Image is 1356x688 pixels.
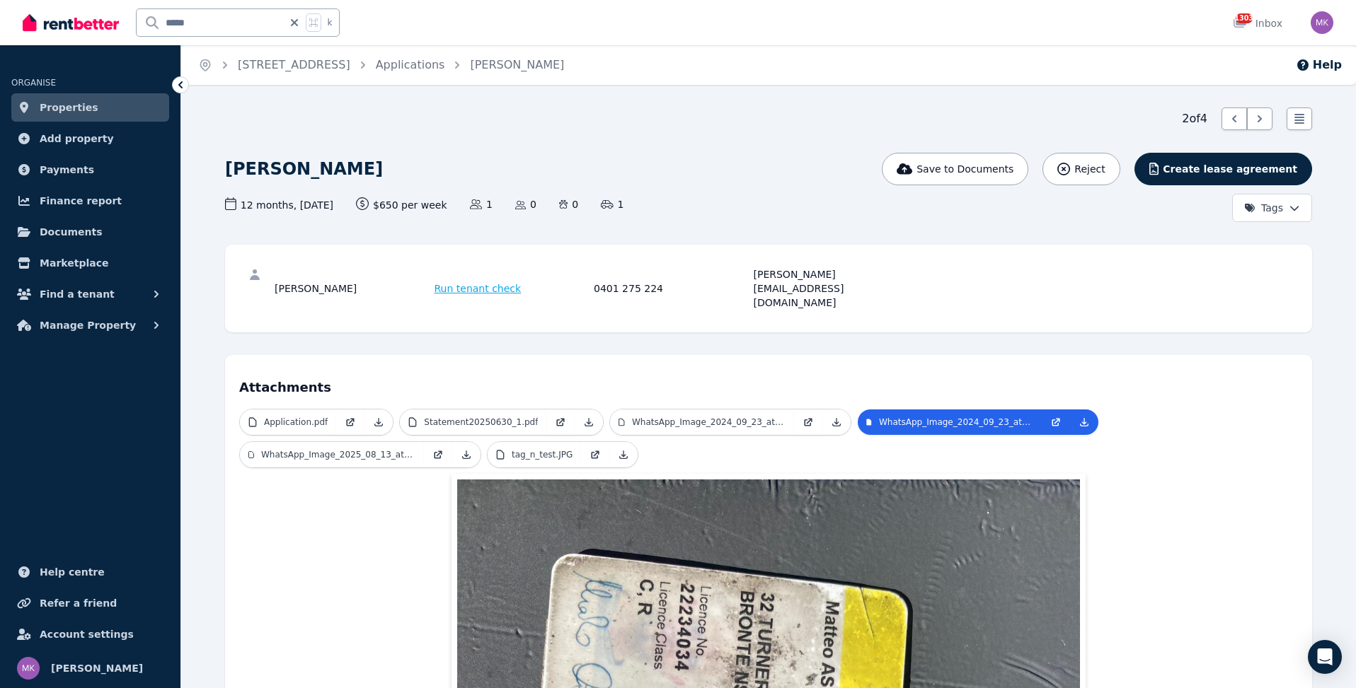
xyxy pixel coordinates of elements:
span: Marketplace [40,255,108,272]
span: 1 [601,197,624,211]
span: Documents [40,223,103,240]
button: Reject [1042,153,1120,185]
span: Add property [40,130,114,147]
div: 0401 275 224 [594,267,749,310]
a: Open in new Tab [424,442,452,467]
span: 0 [559,197,578,211]
span: 2 of 4 [1182,110,1207,127]
span: Reject [1074,162,1105,176]
span: $650 per week [356,197,447,212]
a: tag_n_test.JPG [488,442,581,467]
a: Open in new Tab [546,409,575,435]
span: 0 [515,197,536,211]
a: Download Attachment [822,409,851,435]
img: Maor Kirsner [1311,11,1333,34]
div: Inbox [1233,16,1282,30]
span: Help centre [40,564,105,581]
span: Manage Property [40,317,136,334]
span: 1 [470,197,493,211]
span: Save to Documents [917,162,1013,176]
span: Account settings [40,626,134,643]
button: Find a tenant [11,280,169,308]
a: Download Attachment [452,442,481,467]
a: Documents [11,218,169,246]
button: Help [1296,57,1342,74]
a: Account settings [11,620,169,648]
a: WhatsApp_Image_2025_08_13_at_15.17.50.jpeg [240,442,424,467]
a: Download Attachment [364,409,393,435]
span: Run tenant check [435,281,522,296]
a: Refer a friend [11,589,169,617]
a: Payments [11,156,169,184]
p: tag_n_test.JPG [512,449,573,460]
a: Download Attachment [1070,409,1098,435]
a: [PERSON_NAME] [470,58,564,71]
button: Manage Property [11,311,169,339]
p: Statement20250630_1.pdf [424,416,538,428]
a: Applications [376,58,445,71]
a: Open in new Tab [794,409,822,435]
p: WhatsApp_Image_2025_08_13_at_15.17.50.jpeg [261,449,415,460]
p: Application.pdf [264,416,328,428]
div: Open Intercom Messenger [1308,640,1342,674]
a: Statement20250630_1.pdf [400,409,546,435]
a: Open in new Tab [336,409,364,435]
img: RentBetter [23,12,119,33]
img: Maor Kirsner [17,657,40,680]
a: WhatsApp_Image_2024_09_23_at_[DATE].jpeg [610,409,794,435]
span: Finance report [40,192,122,209]
button: Save to Documents [882,153,1029,185]
button: Create lease agreement [1134,153,1312,185]
a: Open in new Tab [1042,409,1070,435]
a: Application.pdf [240,409,336,435]
span: Payments [40,161,94,178]
nav: Breadcrumb [181,45,581,85]
span: 12 months , [DATE] [225,197,333,212]
p: WhatsApp_Image_2024_09_23_at_08.13.22_1.jpeg [879,416,1034,428]
a: [STREET_ADDRESS] [238,58,350,71]
span: 1303 [1236,13,1253,23]
div: [PERSON_NAME] [275,267,430,310]
a: Properties [11,93,169,122]
h1: [PERSON_NAME] [225,158,383,180]
a: WhatsApp_Image_2024_09_23_at_08.13.22_1.jpeg [858,409,1042,435]
span: Tags [1244,201,1283,215]
span: Create lease agreement [1163,162,1297,176]
span: Find a tenant [40,286,115,303]
a: Marketplace [11,249,169,277]
a: Download Attachment [609,442,638,467]
span: ORGANISE [11,78,56,88]
a: Download Attachment [575,409,603,435]
button: Tags [1232,194,1312,222]
a: Add property [11,124,169,153]
span: Refer a friend [40,595,117,612]
span: [PERSON_NAME] [51,660,143,677]
div: [PERSON_NAME][EMAIL_ADDRESS][DOMAIN_NAME] [754,267,909,310]
a: Open in new Tab [581,442,609,467]
a: Finance report [11,187,169,215]
h4: Attachments [239,369,1298,397]
a: Help centre [11,558,169,586]
span: Properties [40,99,98,116]
p: WhatsApp_Image_2024_09_23_at_[DATE].jpeg [632,416,786,428]
span: k [327,17,332,28]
